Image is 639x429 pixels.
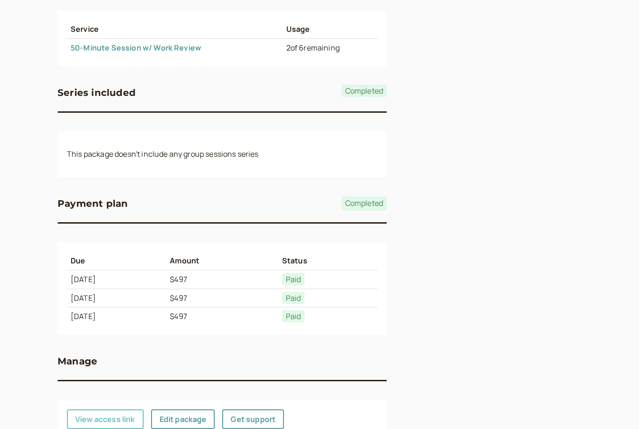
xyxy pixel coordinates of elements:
iframe: Chat Widget [592,384,639,429]
th: Due [67,252,166,270]
td: 2 of 6 remaining [283,39,378,57]
a: Edit package [151,409,215,429]
td: $497 [166,289,278,307]
a: 50-Minute Session w/ Work Review [71,43,201,53]
span: Completed [341,85,387,97]
th: Usage [283,20,378,38]
span: Paid [282,273,305,285]
span: Paid [282,310,305,322]
button: View access link [67,409,144,429]
th: Service [67,20,283,38]
td: [DATE] [67,289,166,307]
span: Paid [282,292,305,304]
th: Amount [166,252,278,270]
td: [DATE] [67,307,166,326]
h3: Payment plan [58,196,128,211]
h3: Manage [58,354,97,369]
td: $497 [166,307,278,326]
th: Status [278,252,378,270]
span: Completed [341,196,387,211]
td: [DATE] [67,270,166,289]
td: $497 [166,270,278,289]
h3: Series included [58,85,136,100]
a: Get support [222,409,284,429]
p: This package doesn't include any group sessions series [67,148,378,160]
